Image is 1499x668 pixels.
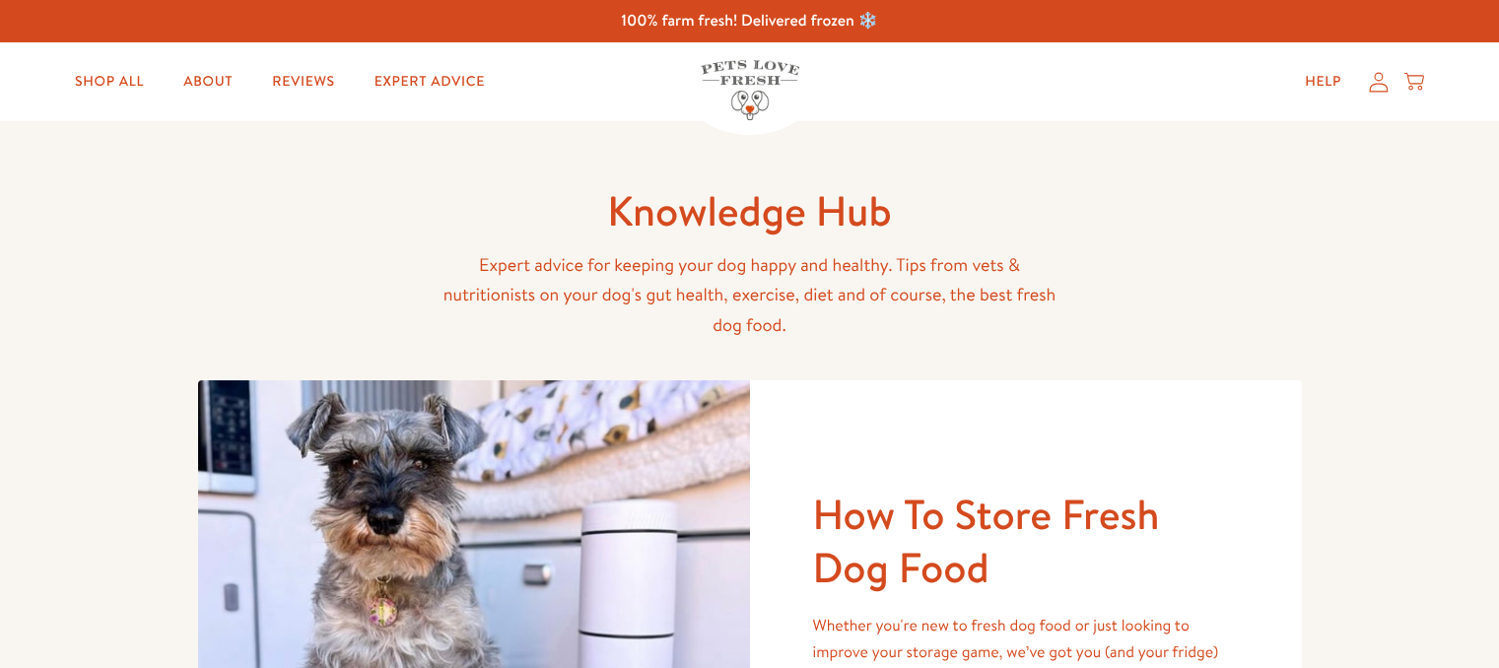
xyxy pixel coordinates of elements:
a: Shop All [59,62,160,101]
a: Help [1289,62,1357,101]
p: Expert advice for keeping your dog happy and healthy. Tips from vets & nutritionists on your dog'... [435,250,1065,341]
a: About [168,62,248,101]
a: How To Store Fresh Dog Food [813,485,1160,597]
img: Pets Love Fresh [701,60,799,120]
a: Reviews [256,62,350,101]
h1: Knowledge Hub [435,184,1065,238]
a: Expert Advice [359,62,501,101]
